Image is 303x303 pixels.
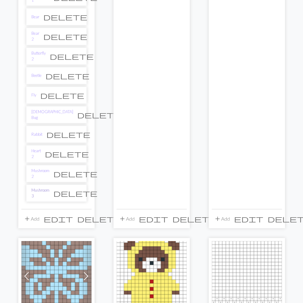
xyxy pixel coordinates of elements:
button: Delete [170,213,218,225]
button: Delete [75,213,123,225]
a: Butterfly 2 [31,50,46,62]
button: Delete chart [46,50,98,62]
a: Beetle [31,73,41,78]
a: Mushroom 2 [31,168,49,179]
button: Delete chart [73,109,125,121]
span: delete [53,189,97,197]
button: Delete chart [36,89,88,101]
a: Rabbit [31,132,42,137]
span: add [119,215,126,223]
button: Edit [137,213,170,225]
button: Delete chart [41,70,93,81]
a: Mushroom 3 [31,187,49,199]
a: Bear [117,272,187,278]
span: edit [44,215,73,223]
a: Fly [31,92,36,98]
a: [DEMOGRAPHIC_DATA] Bug [31,109,73,121]
span: delete [43,32,87,41]
span: add [23,215,31,223]
span: delete [40,91,84,99]
span: delete [45,71,89,80]
a: Bear 2 [31,31,39,42]
span: edit [234,215,263,223]
a: Butterfly design [21,272,92,278]
i: Edit [234,215,263,222]
button: Add [21,213,41,225]
span: delete [77,110,121,119]
span: delete [50,52,94,60]
button: Delete chart [42,128,94,140]
i: Edit [139,215,168,222]
span: delete [46,130,90,139]
i: Edit [44,215,73,222]
button: Delete chart [39,11,91,23]
span: delete [43,13,87,21]
button: Edit [41,213,75,225]
span: delete [45,150,89,158]
button: Delete chart [49,168,101,179]
button: Delete chart [49,187,101,199]
span: add [214,215,221,223]
button: Add [212,213,232,225]
span: edit [139,215,168,223]
a: Bear [31,14,39,20]
button: Delete chart [41,148,93,160]
button: Delete chart [39,31,91,42]
button: Add [117,213,137,225]
a: Heart 2 [31,148,41,160]
a: Dish [212,272,282,278]
button: Edit [232,213,265,225]
span: delete [172,215,216,223]
span: delete [77,215,121,223]
span: delete [53,169,97,178]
